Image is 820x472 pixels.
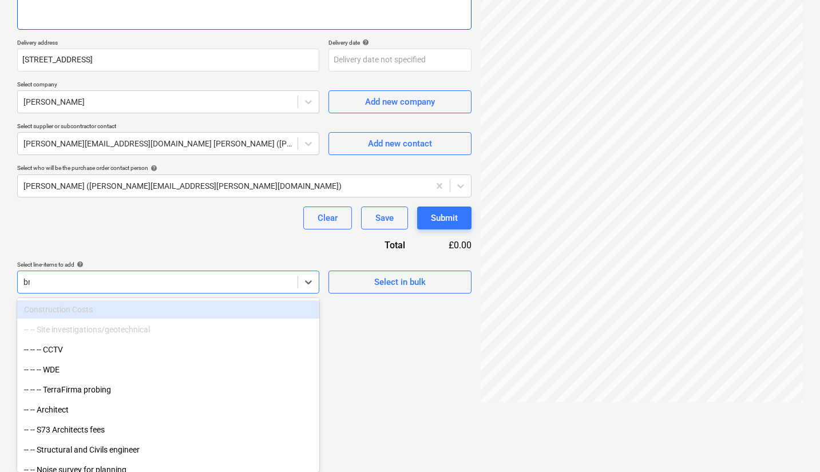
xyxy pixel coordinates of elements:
div: -- -- Site investigations/geotechnical [17,320,319,339]
div: Select line-items to add [17,261,319,268]
div: Construction Costs [17,300,319,319]
span: help [148,165,157,172]
span: help [360,39,369,46]
button: Clear [303,207,352,229]
button: Add new contact [328,132,472,155]
span: help [74,261,84,268]
input: Delivery address [17,49,319,72]
div: Add new contact [368,136,432,151]
div: -- -- -- WDE [17,360,319,379]
div: -- -- -- TerraFirma probing [17,380,319,399]
div: -- -- -- CCTV [17,340,319,359]
button: Save [361,207,408,229]
input: Delivery date not specified [328,49,472,72]
div: -- -- Structural and Civils engineer [17,441,319,459]
div: Submit [431,211,458,225]
div: Select in bulk [374,275,426,289]
button: Submit [417,207,472,229]
div: Delivery date [328,39,472,46]
button: Add new company [328,90,472,113]
div: Add new company [365,94,435,109]
div: -- -- S73 Architects fees [17,421,319,439]
div: Save [375,211,394,225]
iframe: Chat Widget [763,417,820,472]
div: -- -- Architect [17,400,319,419]
div: £0.00 [423,239,472,252]
button: Select in bulk [328,271,472,293]
p: Select company [17,81,319,90]
p: Select supplier or subcontractor contact [17,122,319,132]
div: Clear [318,211,338,225]
div: Total [323,239,423,252]
div: Select who will be the purchase order contact person [17,164,472,172]
p: Delivery address [17,39,319,49]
